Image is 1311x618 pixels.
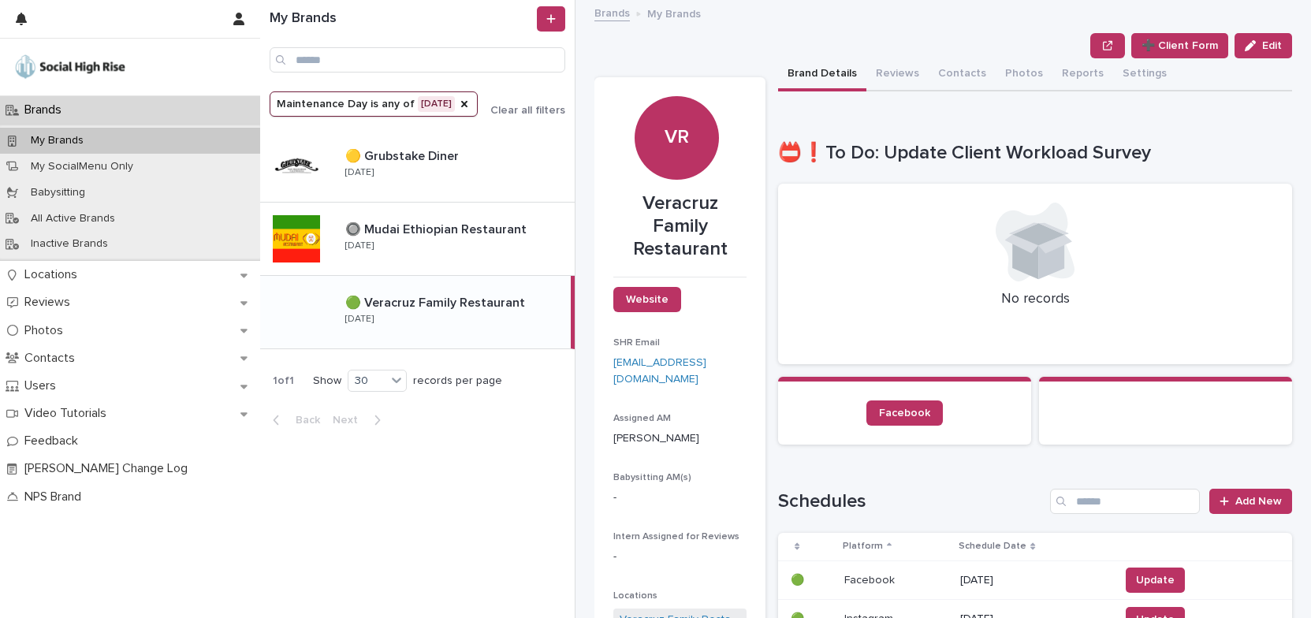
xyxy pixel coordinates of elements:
p: Babysitting [18,186,98,199]
p: Feedback [18,434,91,449]
span: ➕ Client Form [1142,38,1218,54]
p: Photos [18,323,76,338]
span: Next [333,415,367,426]
span: Facebook [879,408,930,419]
p: NPS Brand [18,490,94,504]
a: 🔘 Mudai Ethiopian Restaurant🔘 Mudai Ethiopian Restaurant [DATE] [260,203,575,276]
button: ➕ Client Form [1131,33,1228,58]
tr: 🟢🟢 FacebookFacebook [DATE]Update [778,560,1292,600]
p: Users [18,378,69,393]
a: Brands [594,3,630,21]
p: Contacts [18,351,88,366]
p: [DATE] [345,167,374,178]
p: - [613,549,747,565]
span: Update [1136,572,1175,588]
p: - [613,490,747,506]
p: My Brands [18,134,96,147]
button: Clear all filters [478,105,565,116]
p: [DATE] [345,240,374,251]
p: [PERSON_NAME] Change Log [18,461,200,476]
span: Babysitting AM(s) [613,473,691,482]
p: Reviews [18,295,83,310]
p: Schedule Date [959,538,1026,555]
p: Locations [18,267,90,282]
span: Edit [1262,40,1282,51]
span: Assigned AM [613,414,671,423]
button: Reports [1052,58,1113,91]
input: Search [1050,489,1200,514]
a: [EMAIL_ADDRESS][DOMAIN_NAME] [613,357,706,385]
button: Next [326,413,393,427]
p: [DATE] [960,574,1107,587]
button: Update [1126,568,1185,593]
button: Photos [996,58,1052,91]
p: Platform [843,538,883,555]
input: Search [270,47,565,73]
button: Maintenance Day [270,91,478,117]
p: Veracruz Family Restaurant [613,192,747,260]
p: Show [313,374,341,388]
span: Back [286,415,320,426]
button: Contacts [929,58,996,91]
p: 🔘 Mudai Ethiopian Restaurant [345,219,530,237]
img: o5DnuTxEQV6sW9jFYBBf [13,51,128,83]
p: All Active Brands [18,212,128,225]
p: Brands [18,102,74,117]
span: Clear all filters [490,105,565,116]
p: [DATE] [345,314,374,325]
button: Back [260,413,326,427]
button: Settings [1113,58,1176,91]
span: Locations [613,591,657,601]
p: Inactive Brands [18,237,121,251]
p: records per page [413,374,502,388]
a: Add New [1209,489,1292,514]
a: Facebook [866,400,943,426]
a: 🟡 Grubstake Diner🟡 Grubstake Diner [DATE] [260,129,575,203]
div: VR [635,43,718,149]
p: 🟡 Grubstake Diner [345,146,462,164]
span: SHR Email [613,338,660,348]
h1: 📛❗To Do: Update Client Workload Survey [778,142,1292,165]
button: Brand Details [778,58,866,91]
p: 1 of 1 [260,362,307,400]
h1: Schedules [778,490,1044,513]
p: No records [797,291,1273,308]
p: [PERSON_NAME] [613,430,747,447]
div: 30 [348,373,386,389]
button: Reviews [866,58,929,91]
p: My Brands [647,4,701,21]
a: Website [613,287,681,312]
p: Facebook [844,571,898,587]
span: Intern Assigned for Reviews [613,532,739,542]
h1: My Brands [270,10,534,28]
a: 🟢 Veracruz Family Restaurant🟢 Veracruz Family Restaurant [DATE] [260,276,575,349]
p: 🟢 [791,571,807,587]
p: Video Tutorials [18,406,119,421]
span: Website [626,294,669,305]
span: Add New [1235,496,1282,507]
button: Edit [1235,33,1292,58]
p: My SocialMenu Only [18,160,146,173]
p: 🟢 Veracruz Family Restaurant [345,292,528,311]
